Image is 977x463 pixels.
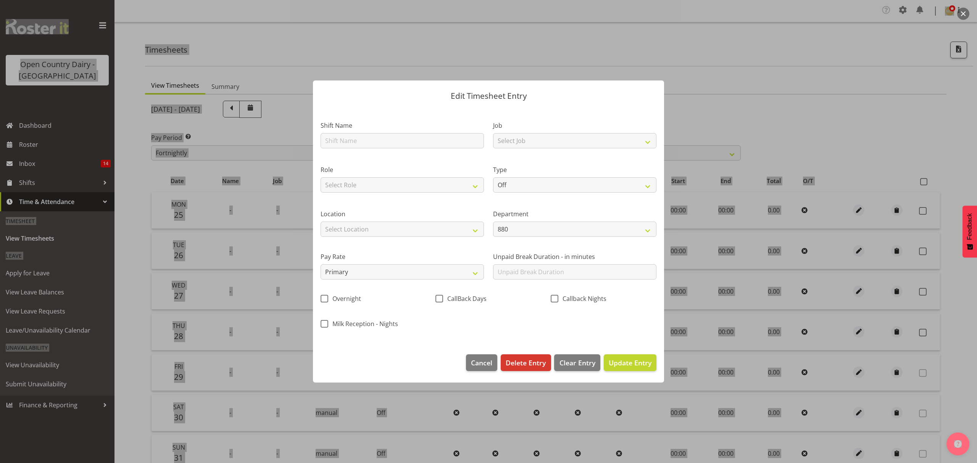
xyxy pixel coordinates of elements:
input: Shift Name [321,133,484,148]
label: Type [493,165,656,174]
p: Edit Timesheet Entry [321,92,656,100]
span: Milk Reception - Nights [328,320,398,328]
button: Clear Entry [554,354,600,371]
label: Location [321,209,484,219]
label: Pay Rate [321,252,484,261]
span: Cancel [471,358,492,368]
label: Role [321,165,484,174]
span: Clear Entry [559,358,595,368]
span: Callback Nights [558,295,606,302]
span: Update Entry [609,358,651,367]
span: CallBack Days [443,295,487,302]
span: Delete Entry [506,358,546,368]
label: Shift Name [321,121,484,130]
img: help-xxl-2.png [954,440,962,448]
button: Delete Entry [501,354,551,371]
label: Department [493,209,656,219]
span: Overnight [328,295,361,302]
button: Feedback - Show survey [962,206,977,257]
label: Unpaid Break Duration - in minutes [493,252,656,261]
button: Update Entry [604,354,656,371]
span: Feedback [966,213,973,240]
label: Job [493,121,656,130]
input: Unpaid Break Duration [493,264,656,280]
button: Cancel [466,354,497,371]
